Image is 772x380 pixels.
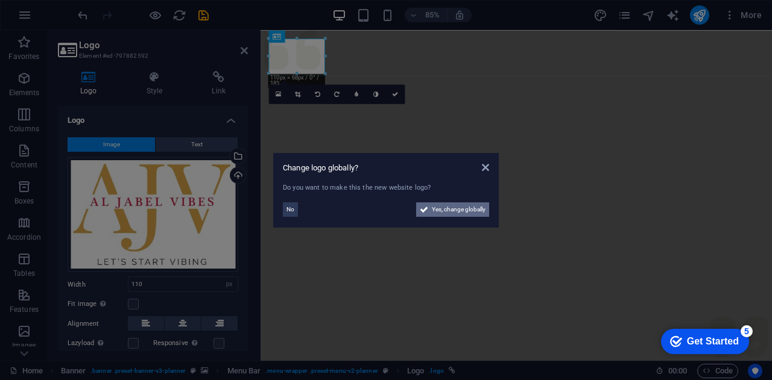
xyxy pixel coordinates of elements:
div: Get Started 5 items remaining, 0% complete [8,6,96,31]
button: Yes, change globally [416,202,489,217]
div: Get Started [34,13,86,24]
span: No [286,202,294,217]
span: Change logo globally? [283,163,358,172]
span: Yes, change globally [432,202,486,217]
div: Do you want to make this the new website logo? [283,183,489,193]
button: No [283,202,298,217]
div: 5 [88,2,100,14]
